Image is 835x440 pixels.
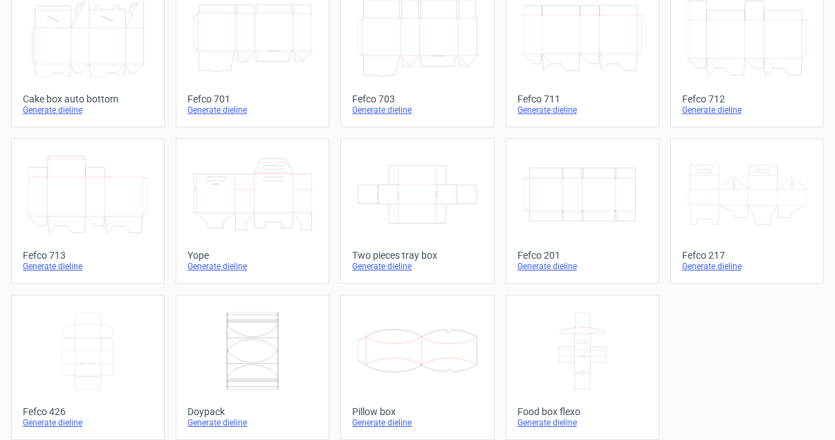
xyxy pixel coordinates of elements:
[506,295,659,440] a: Food box flexoGenerate dieline
[23,93,153,104] div: Cake box auto bottom
[352,93,482,104] div: Fefco 703
[23,406,153,417] div: Fefco 426
[517,104,648,116] div: Generate dieline
[670,138,824,284] a: Fefco 217Generate dieline
[187,93,318,104] div: Fefco 701
[23,417,153,428] div: Generate dieline
[176,138,329,284] a: YopeGenerate dieline
[187,261,318,272] div: Generate dieline
[682,250,812,261] div: Fefco 217
[517,417,648,428] div: Generate dieline
[187,104,318,116] div: Generate dieline
[517,261,648,272] div: Generate dieline
[352,406,482,417] div: Pillow box
[517,250,648,261] div: Fefco 201
[517,406,648,417] div: Food box flexo
[187,417,318,428] div: Generate dieline
[506,138,659,284] a: Fefco 201Generate dieline
[11,295,165,440] a: Fefco 426Generate dieline
[23,261,153,272] div: Generate dieline
[682,104,812,116] div: Generate dieline
[11,138,165,284] a: Fefco 713Generate dieline
[682,93,812,104] div: Fefco 712
[682,261,812,272] div: Generate dieline
[352,104,482,116] div: Generate dieline
[352,417,482,428] div: Generate dieline
[517,93,648,104] div: Fefco 711
[176,295,329,440] a: DoypackGenerate dieline
[23,104,153,116] div: Generate dieline
[23,250,153,261] div: Fefco 713
[187,250,318,261] div: Yope
[352,261,482,272] div: Generate dieline
[340,138,494,284] a: Two pieces tray boxGenerate dieline
[187,406,318,417] div: Doypack
[340,295,494,440] a: Pillow boxGenerate dieline
[352,250,482,261] div: Two pieces tray box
